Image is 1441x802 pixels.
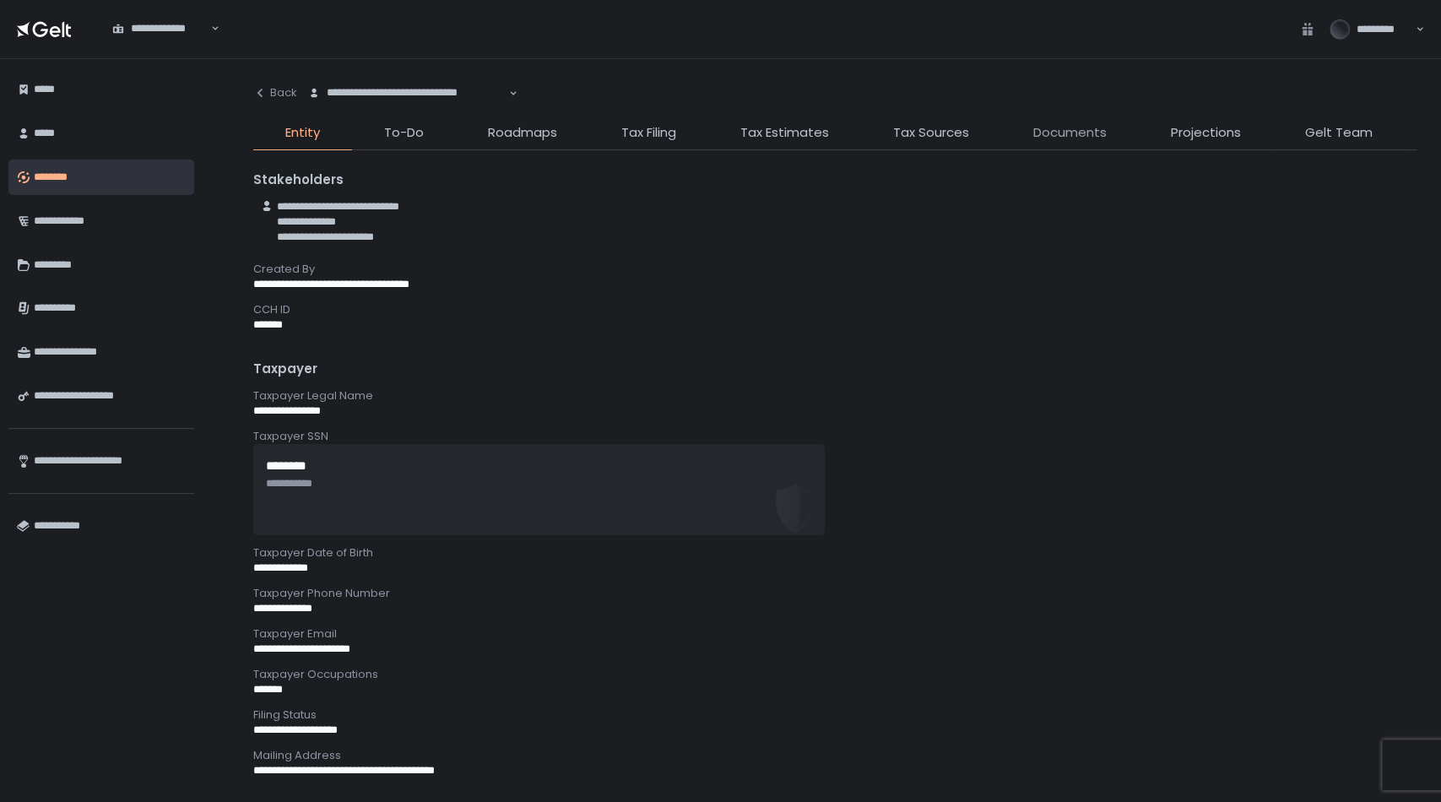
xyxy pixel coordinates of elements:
[1033,123,1107,143] span: Documents
[253,76,297,110] button: Back
[253,667,1417,682] div: Taxpayer Occupations
[740,123,829,143] span: Tax Estimates
[1305,123,1373,143] span: Gelt Team
[253,360,1417,379] div: Taxpayer
[621,123,676,143] span: Tax Filing
[384,123,424,143] span: To-Do
[297,76,517,111] div: Search for option
[285,123,320,143] span: Entity
[253,707,1417,723] div: Filing Status
[893,123,969,143] span: Tax Sources
[253,545,1417,561] div: Taxpayer Date of Birth
[253,85,297,100] div: Back
[253,171,1417,190] div: Stakeholders
[101,12,219,46] div: Search for option
[112,36,209,53] input: Search for option
[253,429,1417,444] div: Taxpayer SSN
[1171,123,1241,143] span: Projections
[253,388,1417,404] div: Taxpayer Legal Name
[253,586,1417,601] div: Taxpayer Phone Number
[308,100,507,117] input: Search for option
[488,123,557,143] span: Roadmaps
[253,262,1417,277] div: Created By
[253,626,1417,642] div: Taxpayer Email
[253,748,1417,763] div: Mailing Address
[253,302,1417,317] div: CCH ID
